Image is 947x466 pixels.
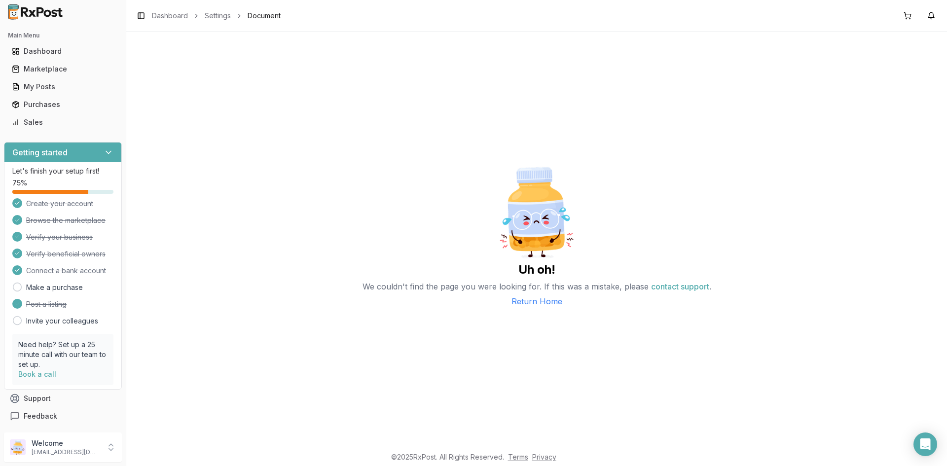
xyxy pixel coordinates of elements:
[8,96,118,113] a: Purchases
[8,42,118,60] a: Dashboard
[12,82,114,92] div: My Posts
[26,283,83,292] a: Make a purchase
[32,448,100,456] p: [EMAIL_ADDRESS][DOMAIN_NAME]
[363,278,711,295] p: We couldn't find the page you were looking for. If this was a mistake, please .
[205,11,231,21] a: Settings
[18,370,56,378] a: Book a call
[508,453,528,461] a: Terms
[12,100,114,109] div: Purchases
[4,97,122,112] button: Purchases
[4,79,122,95] button: My Posts
[511,295,562,307] a: Return Home
[12,46,114,56] div: Dashboard
[152,11,281,21] nav: breadcrumb
[4,407,122,425] button: Feedback
[12,117,114,127] div: Sales
[26,249,106,259] span: Verify beneficial owners
[4,114,122,130] button: Sales
[26,266,106,276] span: Connect a bank account
[4,43,122,59] button: Dashboard
[26,232,93,242] span: Verify your business
[152,11,188,21] a: Dashboard
[532,453,556,461] a: Privacy
[18,340,108,369] p: Need help? Set up a 25 minute call with our team to set up.
[12,64,114,74] div: Marketplace
[10,439,26,455] img: User avatar
[4,390,122,407] button: Support
[8,32,118,39] h2: Main Menu
[26,199,93,209] span: Create your account
[651,278,709,295] button: contact support
[4,4,67,20] img: RxPost Logo
[12,166,113,176] p: Let's finish your setup first!
[32,438,100,448] p: Welcome
[26,316,98,326] a: Invite your colleagues
[24,411,57,421] span: Feedback
[26,215,106,225] span: Browse the marketplace
[4,61,122,77] button: Marketplace
[518,262,555,278] h2: Uh oh!
[12,146,68,158] h3: Getting started
[8,78,118,96] a: My Posts
[8,60,118,78] a: Marketplace
[487,163,586,262] img: Sad Pill Bottle
[913,432,937,456] div: Open Intercom Messenger
[8,113,118,131] a: Sales
[26,299,67,309] span: Post a listing
[12,178,27,188] span: 75 %
[248,11,281,21] span: Document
